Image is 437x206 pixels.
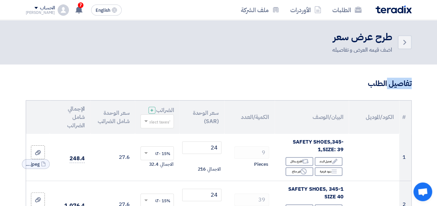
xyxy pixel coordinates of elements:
[78,2,83,8] span: 7
[234,146,269,159] input: RFQ_STEP1.ITEMS.2.AMOUNT_TITLE
[288,185,343,201] span: SAFETY SHOES, 345-1 SIZE 40
[234,194,269,206] input: RFQ_STEP1.ITEMS.2.AMOUNT_TITLE
[399,134,411,181] td: 1
[90,134,135,181] td: 27.6
[179,101,224,134] th: سعر الوحدة (SAR)
[285,167,313,176] div: غير متاح
[349,101,399,134] th: الكود/الموديل
[275,101,349,134] th: البيان/الوصف
[26,78,412,89] h3: تفاصيل الطلب
[26,11,55,15] div: [PERSON_NAME]
[327,2,367,18] a: الطلبات
[182,189,221,201] input: أدخل سعر الوحدة
[315,157,342,166] div: تعديل البند
[224,101,275,134] th: الكمية/العدد
[332,31,392,44] h2: طرح عرض سعر
[207,166,220,173] span: الاجمالي
[235,2,285,18] a: ملف الشركة
[150,106,154,114] span: +
[285,2,327,18] a: الأوردرات
[40,5,55,11] div: الحساب
[293,138,343,154] span: SAFETY SHOES,345-1,SIZE: 39
[399,101,411,134] th: #
[197,166,206,173] span: 216
[182,141,221,154] input: أدخل سعر الوحدة
[58,5,69,16] img: profile_test.png
[91,5,122,16] button: English
[96,8,110,13] span: English
[254,161,268,168] span: Pieces
[135,101,179,134] th: الضرائب
[160,161,173,168] span: الاجمالي
[90,101,135,134] th: سعر الوحدة شامل الضرائب
[149,161,159,168] span: 32.4
[315,167,342,176] div: بنود فرعية
[375,6,412,14] img: Teradix logo
[140,146,174,160] ng-select: VAT
[50,101,90,134] th: الإجمالي شامل الضرائب
[332,46,392,54] div: اضف قيمه العرض و تفاصيله
[285,157,313,166] div: اقترح بدائل
[413,182,432,201] a: Open chat
[26,161,40,168] span: shoes_1756973930716.jpeg
[70,154,85,163] span: 248.4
